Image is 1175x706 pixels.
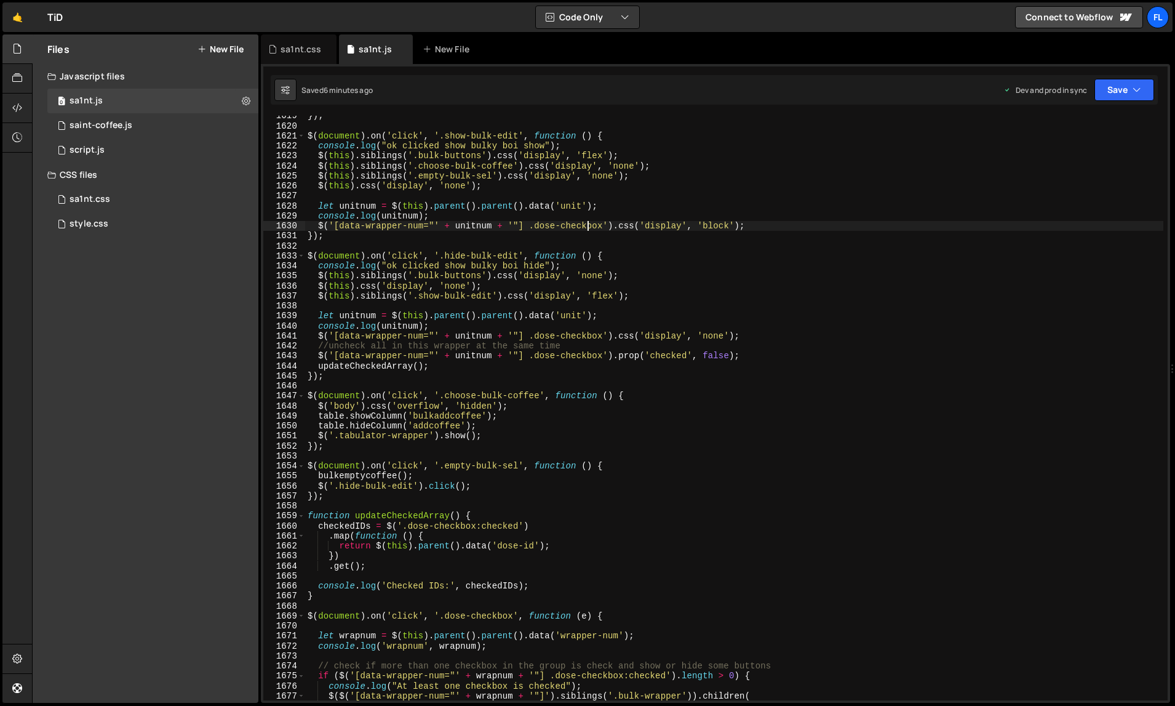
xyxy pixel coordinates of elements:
[263,311,305,321] div: 1639
[263,191,305,201] div: 1627
[263,621,305,631] div: 1670
[263,451,305,461] div: 1653
[263,201,305,211] div: 1628
[423,43,474,55] div: New File
[263,221,305,231] div: 1630
[263,331,305,341] div: 1641
[263,431,305,441] div: 1651
[47,10,63,25] div: TiD
[33,64,258,89] div: Javascript files
[263,671,305,681] div: 1675
[263,241,305,251] div: 1632
[58,97,65,107] span: 0
[47,113,258,138] div: 4604/27020.js
[263,281,305,291] div: 1636
[263,271,305,281] div: 1635
[1094,79,1154,101] button: Save
[263,161,305,171] div: 1624
[263,401,305,411] div: 1648
[263,571,305,581] div: 1665
[263,491,305,501] div: 1657
[263,471,305,481] div: 1655
[70,194,110,205] div: sa1nt.css
[263,441,305,451] div: 1652
[263,651,305,661] div: 1673
[263,131,305,141] div: 1621
[70,219,108,230] div: style.css
[263,551,305,561] div: 1663
[263,301,305,311] div: 1638
[359,43,392,55] div: sa1nt.js
[263,661,305,671] div: 1674
[263,511,305,521] div: 1659
[263,521,305,531] div: 1660
[263,481,305,491] div: 1656
[2,2,33,32] a: 🤙
[263,371,305,381] div: 1645
[1147,6,1169,28] a: Fl
[263,691,305,701] div: 1677
[263,641,305,651] div: 1672
[263,361,305,371] div: 1644
[47,42,70,56] h2: Files
[263,541,305,551] div: 1662
[47,138,258,162] div: 4604/24567.js
[324,85,373,95] div: 6 minutes ago
[263,351,305,361] div: 1643
[47,212,258,236] div: 4604/25434.css
[263,111,305,121] div: 1619
[263,381,305,391] div: 1646
[263,121,305,131] div: 1620
[70,95,103,106] div: sa1nt.js
[263,561,305,571] div: 1664
[263,261,305,271] div: 1634
[263,151,305,161] div: 1623
[197,44,244,54] button: New File
[263,531,305,541] div: 1661
[263,321,305,331] div: 1640
[263,341,305,351] div: 1642
[1015,6,1143,28] a: Connect to Webflow
[263,611,305,621] div: 1669
[263,501,305,511] div: 1658
[263,141,305,151] div: 1622
[70,145,105,156] div: script.js
[263,421,305,431] div: 1650
[301,85,373,95] div: Saved
[263,681,305,691] div: 1676
[263,581,305,591] div: 1666
[263,251,305,261] div: 1633
[47,89,258,113] div: 4604/37981.js
[263,231,305,241] div: 1631
[263,211,305,221] div: 1629
[263,391,305,401] div: 1647
[263,631,305,641] div: 1671
[263,601,305,611] div: 1668
[1003,85,1087,95] div: Dev and prod in sync
[536,6,639,28] button: Code Only
[263,171,305,181] div: 1625
[47,187,258,212] div: 4604/42100.css
[281,43,321,55] div: sa1nt.css
[263,411,305,421] div: 1649
[263,291,305,301] div: 1637
[33,162,258,187] div: CSS files
[70,120,132,131] div: saint-coffee.js
[263,181,305,191] div: 1626
[263,591,305,601] div: 1667
[263,461,305,471] div: 1654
